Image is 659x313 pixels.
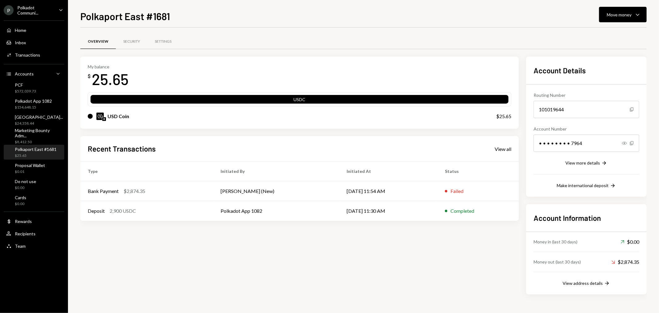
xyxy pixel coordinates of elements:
[213,201,339,221] td: Polkadot App 1082
[15,147,57,152] div: Polkaport East #1681
[15,40,26,45] div: Inbox
[437,161,519,181] th: Status
[557,182,616,189] button: Make international deposit
[15,82,36,88] div: PCF
[339,161,437,181] th: Initiated At
[80,10,170,22] h1: Polkaport East #1681
[4,145,64,160] a: Polkaport East #1681$25.65
[4,113,65,127] a: [GEOGRAPHIC_DATA]...$24,358.44
[4,24,64,36] a: Home
[213,181,339,201] td: [PERSON_NAME] (New)
[495,146,511,152] div: View all
[88,207,105,215] div: Deposit
[91,96,509,105] div: USDC
[565,160,600,165] div: View more details
[15,163,45,168] div: Proposal Wallet
[147,34,179,49] a: Settings
[4,193,64,208] a: Cards$0.00
[557,183,609,188] div: Make international deposit
[15,28,26,33] div: Home
[496,113,511,120] div: $25.65
[534,259,581,265] div: Money out (last 30 days)
[611,258,639,266] div: $2,874.35
[4,216,64,227] a: Rewards
[4,96,64,111] a: Polkadot App 1082$154,648.15
[534,126,639,132] div: Account Number
[108,113,129,120] div: USD Coin
[124,187,145,195] div: $2,874.35
[88,64,129,69] div: My balance
[155,39,171,44] div: Settings
[88,187,119,195] div: Bank Payment
[534,213,639,223] h2: Account Information
[4,228,64,239] a: Recipients
[17,5,54,15] div: Polkadot Communi...
[15,153,57,158] div: $25.65
[15,98,52,104] div: Polkadot App 1082
[96,113,104,120] img: USDC
[4,177,64,192] a: Do not use$0.00
[15,114,63,120] div: [GEOGRAPHIC_DATA]...
[15,179,36,184] div: Do not use
[339,181,437,201] td: [DATE] 11:54 AM
[102,117,106,121] img: ethereum-mainnet
[450,187,463,195] div: Failed
[4,80,64,95] a: PCF$572,039.73
[15,185,36,191] div: $0.00
[563,280,610,287] button: View address details
[339,201,437,221] td: [DATE] 11:30 AM
[534,101,639,118] div: 101019644
[534,92,639,98] div: Routing Number
[15,195,26,200] div: Cards
[450,207,474,215] div: Completed
[15,139,62,145] div: $8,412.50
[599,7,647,22] button: Move money
[495,145,511,152] a: View all
[4,129,64,144] a: Marketing Bounty Adm...$8,412.50
[563,281,603,286] div: View address details
[15,231,36,236] div: Recipients
[116,34,147,49] a: Security
[110,207,136,215] div: 2,900 USDC
[92,69,129,89] div: 25.65
[4,49,64,60] a: Transactions
[621,238,639,246] div: $0.00
[4,68,64,79] a: Accounts
[15,201,26,207] div: $0.00
[80,34,116,49] a: Overview
[123,39,140,44] div: Security
[534,65,639,75] h2: Account Details
[565,160,607,167] button: View more details
[534,135,639,152] div: • • • • • • • • 7964
[15,128,62,138] div: Marketing Bounty Adm...
[80,161,213,181] th: Type
[15,52,40,58] div: Transactions
[4,37,64,48] a: Inbox
[15,219,32,224] div: Rewards
[88,144,156,154] h2: Recent Transactions
[15,89,36,94] div: $572,039.73
[88,39,108,44] div: Overview
[15,105,52,110] div: $154,648.15
[4,5,14,15] div: P
[15,121,63,126] div: $24,358.44
[15,169,45,174] div: $0.01
[607,11,632,18] div: Move money
[15,71,34,76] div: Accounts
[213,161,339,181] th: Initiated By
[534,238,577,245] div: Money in (last 30 days)
[15,243,26,249] div: Team
[4,240,64,251] a: Team
[88,73,91,79] div: $
[4,161,64,176] a: Proposal Wallet$0.01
